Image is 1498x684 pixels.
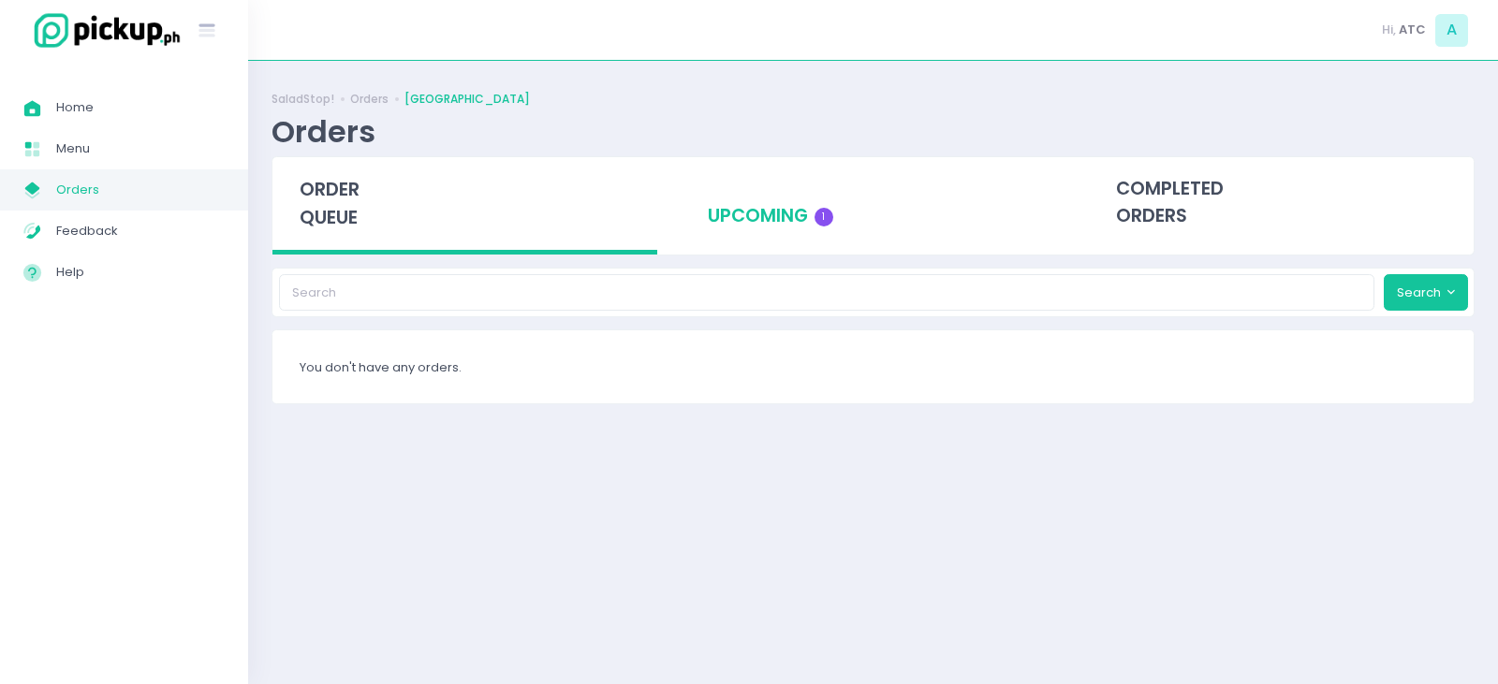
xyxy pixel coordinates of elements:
div: Orders [272,113,375,150]
a: SaladStop! [272,91,334,108]
div: upcoming [681,157,1065,249]
div: completed orders [1089,157,1474,249]
a: Orders [350,91,389,108]
span: order queue [300,177,360,230]
span: Orders [56,178,225,202]
div: You don't have any orders. [272,330,1474,403]
span: Hi, [1382,21,1396,39]
span: Home [56,95,225,120]
span: 1 [815,208,833,226]
span: Feedback [56,219,225,243]
span: A [1435,14,1468,47]
span: Menu [56,137,225,161]
button: Search [1384,274,1468,310]
a: [GEOGRAPHIC_DATA] [404,91,530,108]
span: Help [56,260,225,284]
img: logo [23,10,183,51]
input: Search [279,274,1375,310]
span: ATC [1399,21,1426,39]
